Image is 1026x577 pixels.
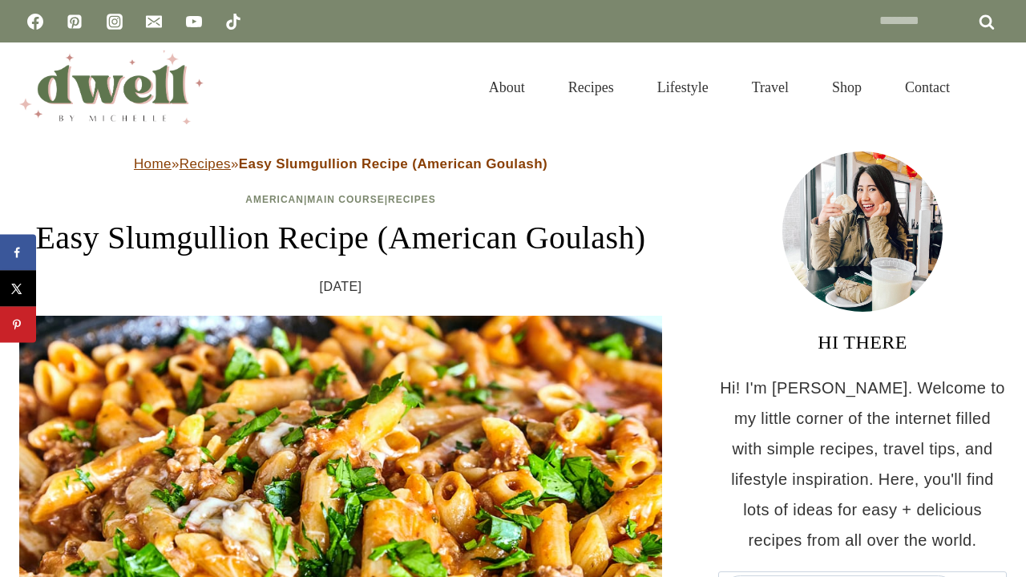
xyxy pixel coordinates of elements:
a: Recipes [547,59,636,115]
a: About [467,59,547,115]
a: Contact [883,59,971,115]
a: TikTok [217,6,249,38]
a: Pinterest [59,6,91,38]
h3: HI THERE [718,328,1007,357]
nav: Primary Navigation [467,59,971,115]
span: | | [245,194,435,205]
a: Shop [810,59,883,115]
a: Instagram [99,6,131,38]
h1: Easy Slumgullion Recipe (American Goulash) [19,214,662,262]
a: Recipes [388,194,436,205]
strong: Easy Slumgullion Recipe (American Goulash) [239,156,547,171]
span: » » [134,156,547,171]
button: View Search Form [980,74,1007,101]
a: Facebook [19,6,51,38]
img: DWELL by michelle [19,50,204,124]
a: Home [134,156,172,171]
a: American [245,194,304,205]
p: Hi! I'm [PERSON_NAME]. Welcome to my little corner of the internet filled with simple recipes, tr... [718,373,1007,555]
a: Lifestyle [636,59,730,115]
time: [DATE] [320,275,362,299]
a: YouTube [178,6,210,38]
a: Email [138,6,170,38]
a: Travel [730,59,810,115]
a: Recipes [180,156,231,171]
a: Main Course [307,194,384,205]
